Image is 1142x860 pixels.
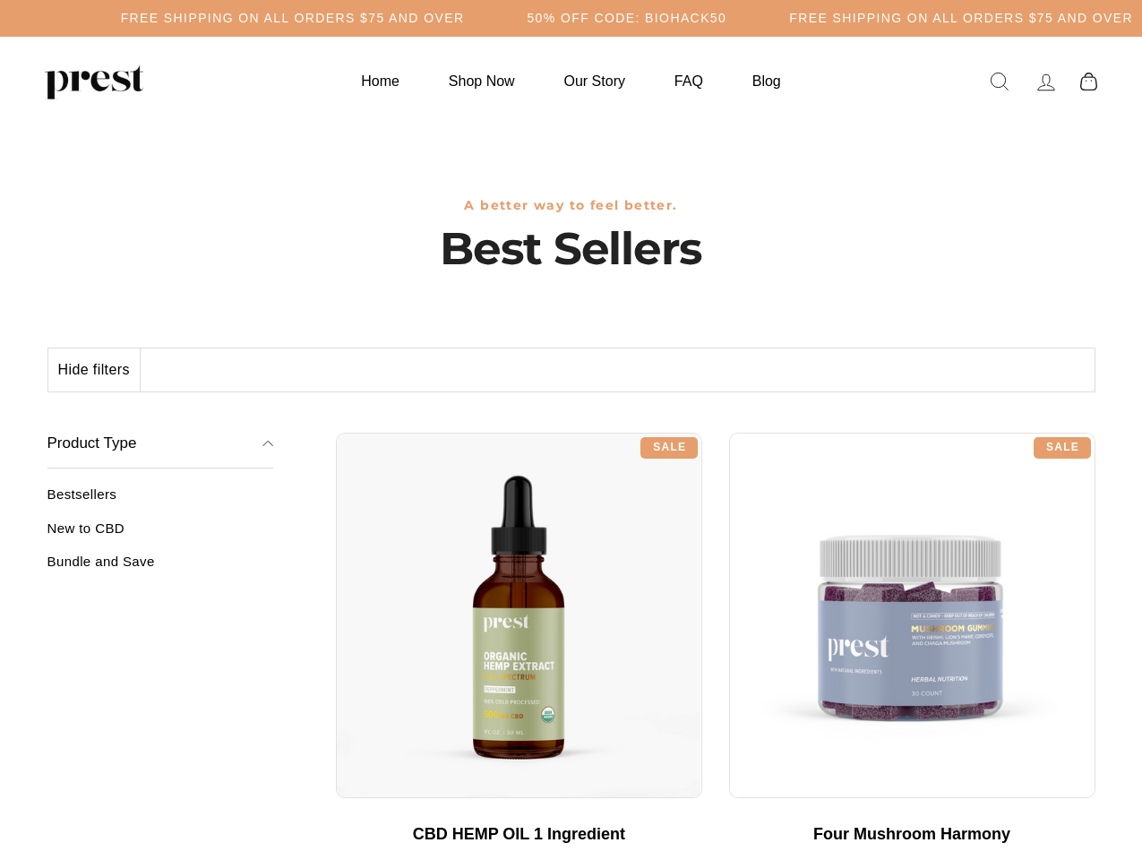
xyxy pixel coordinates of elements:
[339,64,422,99] a: Home
[339,64,803,99] ul: Primary
[1034,437,1091,459] div: Sale
[47,554,274,583] a: Bundle and Save
[354,825,684,845] div: CBD HEMP OIL 1 Ingredient
[47,419,274,469] button: Product Type
[48,348,141,391] button: Hide filters
[652,64,726,99] a: FAQ
[47,486,274,516] a: Bestsellers
[47,222,1095,276] h1: Best Sellers
[47,520,274,550] a: New to CBD
[542,64,648,99] a: Our Story
[527,11,726,26] h5: 50% OFF CODE: BIOHACK50
[426,64,537,99] a: Shop Now
[747,825,1078,845] div: Four Mushroom Harmony
[640,437,698,459] div: Sale
[730,64,803,99] a: Blog
[121,11,465,26] h5: Free Shipping on all orders $75 and over
[789,11,1133,26] h5: Free Shipping on all orders $75 and over
[45,64,143,99] img: PREST ORGANICS
[47,198,1095,213] h3: A better way to feel better.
